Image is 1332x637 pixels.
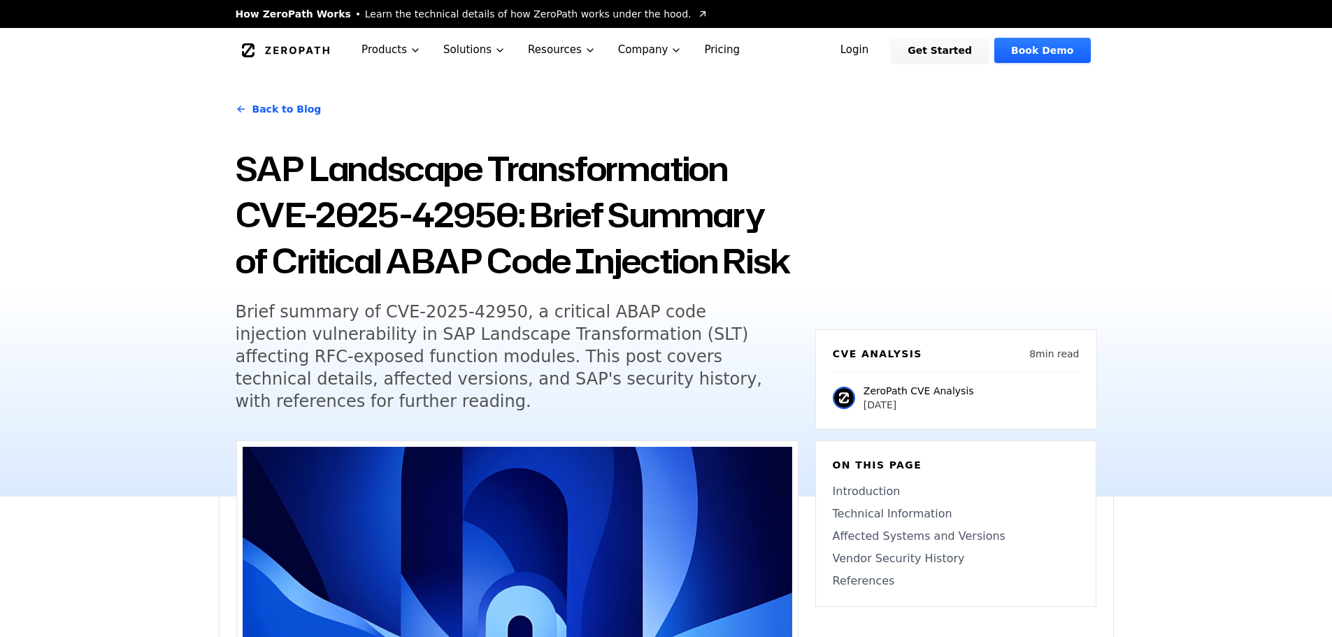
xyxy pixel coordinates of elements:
h6: CVE Analysis [833,347,922,361]
span: How ZeroPath Works [236,7,351,21]
h6: On this page [833,458,1079,472]
a: Book Demo [994,38,1090,63]
a: Get Started [891,38,989,63]
img: ZeroPath CVE Analysis [833,387,855,409]
a: Technical Information [833,506,1079,522]
nav: Global [219,28,1114,72]
button: Company [607,28,694,72]
p: [DATE] [864,398,974,412]
a: Introduction [833,483,1079,500]
a: Pricing [693,28,751,72]
a: Affected Systems and Versions [833,528,1079,545]
a: Vendor Security History [833,550,1079,567]
h1: SAP Landscape Transformation CVE-2025-42950: Brief Summary of Critical ABAP Code Injection Risk [236,145,799,284]
a: References [833,573,1079,589]
button: Solutions [432,28,517,72]
h5: Brief summary of CVE-2025-42950, a critical ABAP code injection vulnerability in SAP Landscape Tr... [236,301,773,413]
button: Products [350,28,432,72]
a: Back to Blog [236,90,322,129]
a: How ZeroPath WorksLearn the technical details of how ZeroPath works under the hood. [236,7,708,21]
a: Login [824,38,886,63]
span: Learn the technical details of how ZeroPath works under the hood. [365,7,692,21]
p: 8 min read [1029,347,1079,361]
p: ZeroPath CVE Analysis [864,384,974,398]
button: Resources [517,28,607,72]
